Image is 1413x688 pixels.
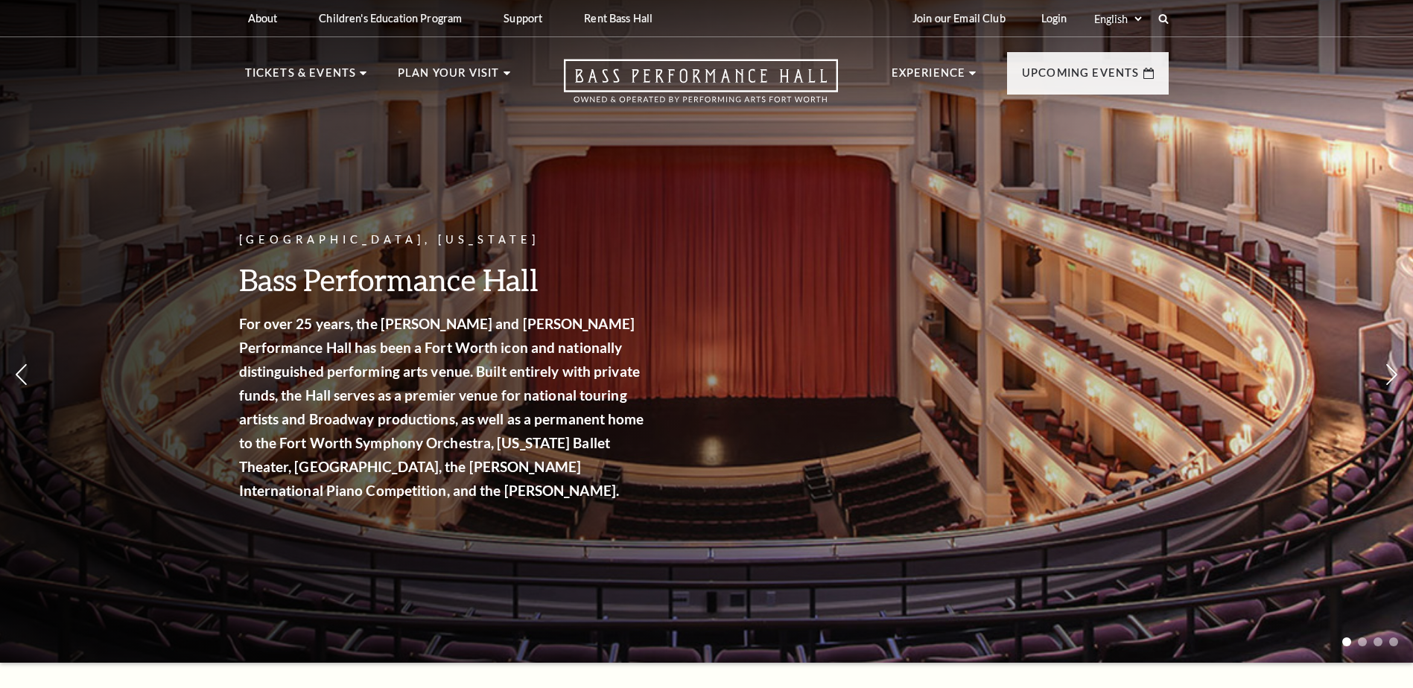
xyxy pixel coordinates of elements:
[245,64,357,91] p: Tickets & Events
[239,261,649,299] h3: Bass Performance Hall
[584,12,652,25] p: Rent Bass Hall
[239,315,644,499] strong: For over 25 years, the [PERSON_NAME] and [PERSON_NAME] Performance Hall has been a Fort Worth ico...
[248,12,278,25] p: About
[504,12,542,25] p: Support
[1091,12,1144,26] select: Select:
[398,64,500,91] p: Plan Your Visit
[1022,64,1140,91] p: Upcoming Events
[239,231,649,249] p: [GEOGRAPHIC_DATA], [US_STATE]
[319,12,462,25] p: Children's Education Program
[892,64,966,91] p: Experience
